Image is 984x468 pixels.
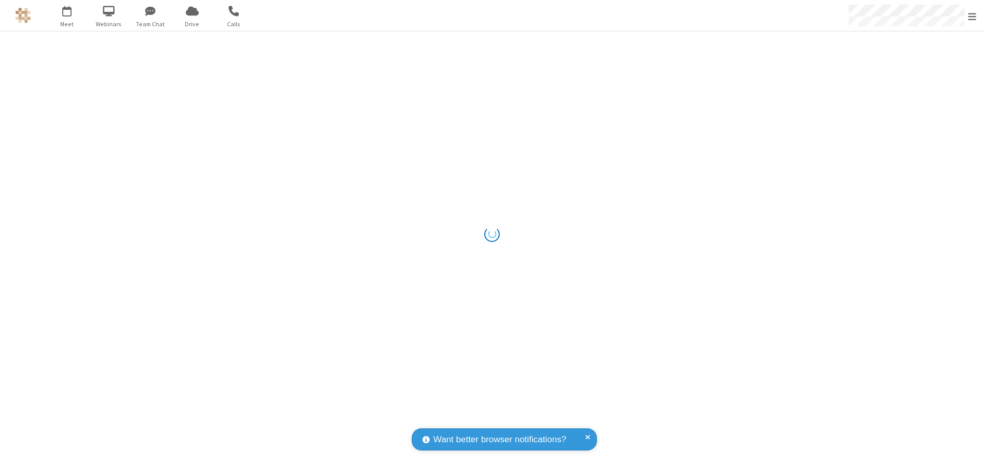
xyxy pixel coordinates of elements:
[215,20,253,29] span: Calls
[48,20,86,29] span: Meet
[433,433,566,446] span: Want better browser notifications?
[90,20,128,29] span: Webinars
[131,20,170,29] span: Team Chat
[173,20,212,29] span: Drive
[15,8,31,23] img: QA Selenium DO NOT DELETE OR CHANGE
